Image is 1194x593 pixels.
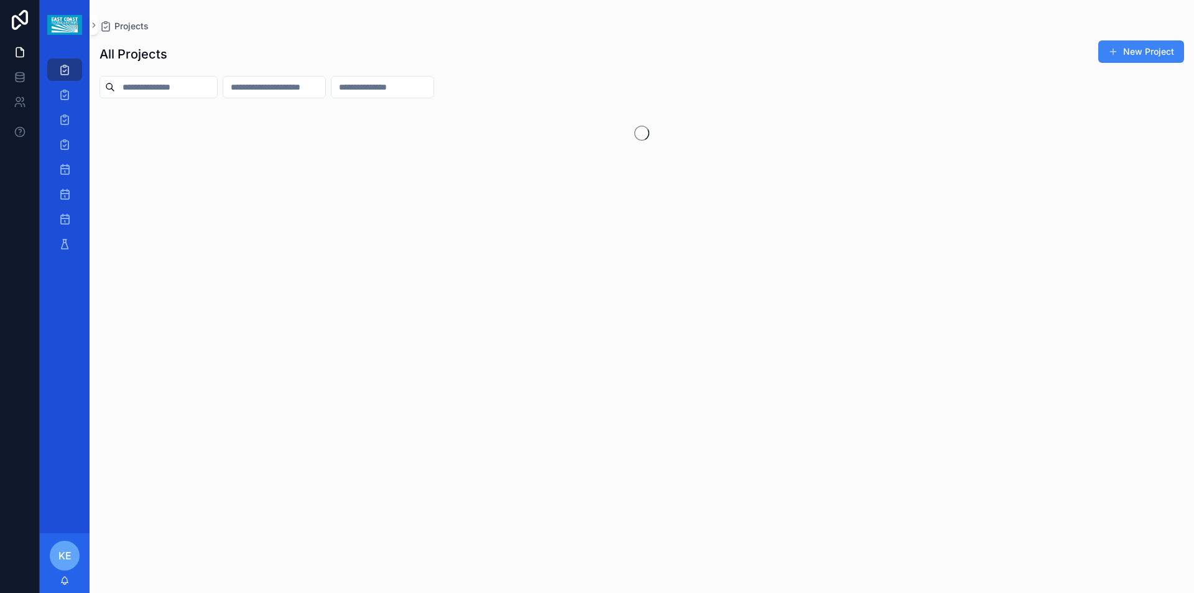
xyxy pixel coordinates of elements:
img: App logo [47,15,81,35]
div: scrollable content [40,50,90,271]
span: KE [58,548,72,563]
h1: All Projects [99,45,167,63]
button: New Project [1098,40,1184,63]
span: Projects [114,20,149,32]
a: Projects [99,20,149,32]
